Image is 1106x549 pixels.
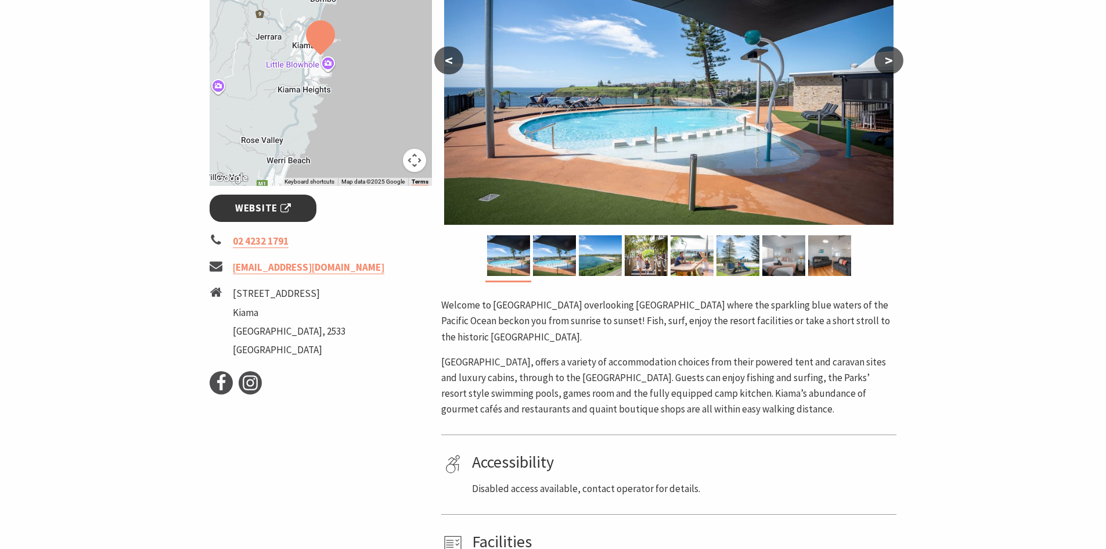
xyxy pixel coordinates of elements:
button: < [434,46,463,74]
p: [GEOGRAPHIC_DATA], offers a variety of accommodation choices from their powered tent and caravan ... [441,354,896,418]
img: Main bedroom [762,235,805,276]
span: Website [235,200,291,216]
a: [EMAIL_ADDRESS][DOMAIN_NAME] [233,261,384,274]
a: Open this area in Google Maps (opens a new window) [212,171,251,186]
a: 02 4232 1791 [233,235,289,248]
a: Website [210,195,317,222]
img: Surf Beach Pool [533,235,576,276]
li: Kiama [233,305,345,321]
img: Google [212,171,251,186]
p: Welcome to [GEOGRAPHIC_DATA] overlooking [GEOGRAPHIC_DATA] where the sparkling blue waters of the... [441,297,896,345]
li: [GEOGRAPHIC_DATA], 2533 [233,324,345,339]
button: Map camera controls [403,149,426,172]
img: Cabins at Surf Beach Holiday Park [487,235,530,276]
img: Outdoor eating area poolside [671,235,714,276]
a: Terms (opens in new tab) [412,178,428,185]
li: [GEOGRAPHIC_DATA] [233,342,345,358]
img: Ocean view [579,235,622,276]
img: Boardwalk [625,235,668,276]
button: Keyboard shortcuts [284,178,334,186]
p: Disabled access available, contact operator for details. [472,481,892,497]
h4: Accessibility [472,453,892,472]
button: > [874,46,903,74]
span: Map data ©2025 Google [341,178,405,185]
img: Playground [716,235,759,276]
img: 3 bedroom cabin [808,235,851,276]
li: [STREET_ADDRESS] [233,286,345,302]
